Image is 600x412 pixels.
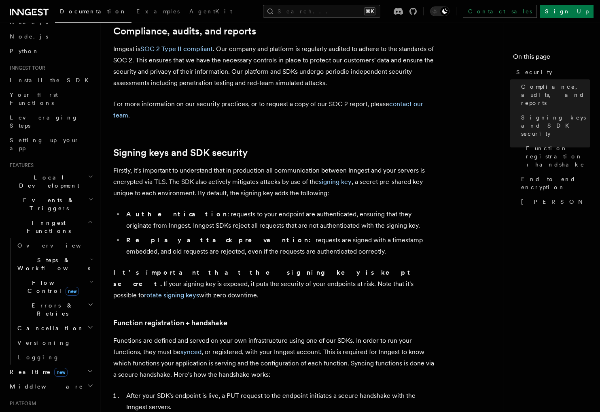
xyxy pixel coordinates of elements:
[144,291,199,299] a: rotate signing keys
[518,194,590,209] a: [PERSON_NAME]
[113,335,437,380] p: Functions are defined and served on your own infrastructure using one of our SDKs. In order to ru...
[513,65,590,79] a: Security
[10,137,79,152] span: Setting up your app
[523,141,590,172] a: Function registration + handshake
[6,88,95,110] a: Your first Functions
[14,324,84,332] span: Cancellation
[10,48,39,54] span: Python
[184,2,237,22] a: AgentKit
[126,210,227,218] strong: Authentication
[14,321,95,335] button: Cancellation
[6,29,95,44] a: Node.js
[14,275,95,298] button: Flow Controlnew
[60,8,127,15] span: Documentation
[14,298,95,321] button: Errors & Retries
[6,133,95,156] a: Setting up your app
[113,165,437,199] p: Firstly, it's important to understand that in production all communication between Inngest and yo...
[14,238,95,253] a: Overview
[513,52,590,65] h4: On this page
[124,235,437,257] li: requests are signed with a timestamp embedded, and old requests are rejected, even if the request...
[113,269,413,288] strong: It's important that the signing key is kept secret.
[6,110,95,133] a: Leveraging Steps
[6,162,34,169] span: Features
[540,5,594,18] a: Sign Up
[263,5,380,18] button: Search...⌘K
[518,110,590,141] a: Signing keys and SDK security
[6,379,95,394] button: Middleware
[6,400,36,407] span: Platform
[54,368,68,377] span: new
[516,68,552,76] span: Security
[10,33,48,40] span: Node.js
[126,236,316,244] strong: Replay attack prevention:
[10,114,78,129] span: Leveraging Steps
[521,175,590,191] span: End to end encryption
[136,8,180,15] span: Examples
[10,92,58,106] span: Your first Functions
[113,267,437,301] p: If your signing key is exposed, it puts the security of your endpoints at risk. Note that it's po...
[14,279,89,295] span: Flow Control
[364,7,375,15] kbd: ⌘K
[463,5,537,18] a: Contact sales
[180,348,201,356] a: synced
[526,144,590,169] span: Function registration + handshake
[6,219,87,235] span: Inngest Functions
[521,113,590,138] span: Signing keys and SDK security
[17,242,101,249] span: Overview
[14,301,88,318] span: Errors & Retries
[17,354,59,361] span: Logging
[430,6,449,16] button: Toggle dark mode
[6,173,88,190] span: Local Development
[14,350,95,365] a: Logging
[6,65,45,71] span: Inngest tour
[113,98,437,121] p: For more information on our security practices, or to request a copy of our SOC 2 report, please .
[6,216,95,238] button: Inngest Functions
[6,44,95,58] a: Python
[521,83,590,107] span: Compliance, audits, and reports
[55,2,131,23] a: Documentation
[6,170,95,193] button: Local Development
[113,43,437,89] p: Inngest is . Our company and platform is regularly audited to adhere to the standards of SOC 2. T...
[6,365,95,379] button: Realtimenew
[17,339,71,346] span: Versioning
[10,77,93,83] span: Install the SDK
[518,172,590,194] a: End to end encryption
[518,79,590,110] a: Compliance, audits, and reports
[6,196,88,212] span: Events & Triggers
[124,209,437,231] li: : requests to your endpoint are authenticated, ensuring that they originate from Inngest. Inngest...
[6,238,95,365] div: Inngest Functions
[14,335,95,350] a: Versioning
[6,193,95,216] button: Events & Triggers
[6,73,95,88] a: Install the SDK
[319,178,352,186] a: signing key
[140,45,213,53] a: SOC 2 Type II compliant
[189,8,232,15] span: AgentKit
[66,287,79,296] span: new
[6,382,83,391] span: Middleware
[113,147,248,158] a: Signing keys and SDK security
[14,256,90,272] span: Steps & Workflows
[113,317,227,329] a: Function registration + handshake
[131,2,184,22] a: Examples
[6,368,68,376] span: Realtime
[14,253,95,275] button: Steps & Workflows
[113,26,256,37] a: Compliance, audits, and reports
